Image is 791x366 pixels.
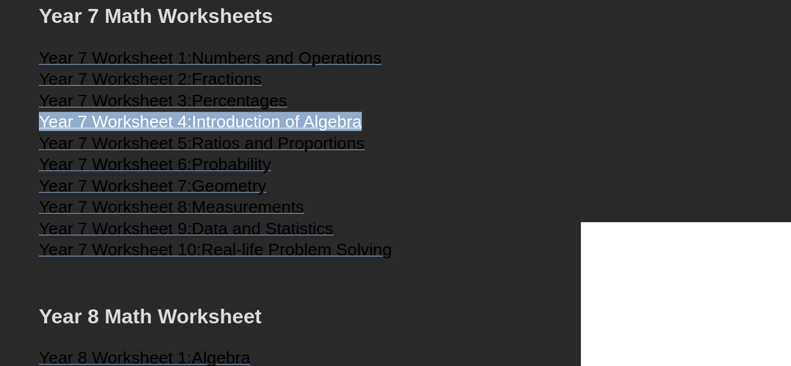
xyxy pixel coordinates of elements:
[581,222,791,366] iframe: Chat Widget
[39,54,381,67] a: Year 7 Worksheet 1:Numbers and Operations
[192,91,287,110] span: Percentages
[39,246,392,258] a: Year 7 Worksheet 10:Real-life Problem Solving
[192,219,333,238] span: Data and Statistics
[39,91,192,110] span: Year 7 Worksheet 3:
[39,160,271,173] a: Year 7 Worksheet 6:Probability
[39,182,266,195] a: Year 7 Worksheet 7:Geometry
[39,219,192,238] span: Year 7 Worksheet 9:
[39,69,192,88] span: Year 7 Worksheet 2:
[39,48,192,67] span: Year 7 Worksheet 1:
[39,155,192,174] span: Year 7 Worksheet 6:
[192,48,381,67] span: Numbers and Operations
[39,240,201,259] span: Year 7 Worksheet 10:
[39,118,362,130] a: Year 7 Worksheet 4:Introduction of Algebra
[39,139,364,152] a: Year 7 Worksheet 5:Ratios and Proportions
[39,3,752,30] h2: Year 7 Math Worksheets
[192,155,271,174] span: Probability
[39,112,192,131] span: Year 7 Worksheet 4:
[192,176,266,195] span: Geometry
[39,304,752,330] h2: Year 8 Math Worksheet
[192,112,362,131] span: Introduction of Algebra
[39,75,262,88] a: Year 7 Worksheet 2:Fractions
[39,97,287,109] a: Year 7 Worksheet 3:Percentages
[39,176,192,195] span: Year 7 Worksheet 7:
[39,134,192,153] span: Year 7 Worksheet 5:
[39,203,304,216] a: Year 7 Worksheet 8:Measurements
[201,240,392,259] span: Real-life Problem Solving
[39,197,192,216] span: Year 7 Worksheet 8:
[39,225,333,237] a: Year 7 Worksheet 9:Data and Statistics
[192,134,364,153] span: Ratios and Proportions
[192,197,304,216] span: Measurements
[192,69,262,88] span: Fractions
